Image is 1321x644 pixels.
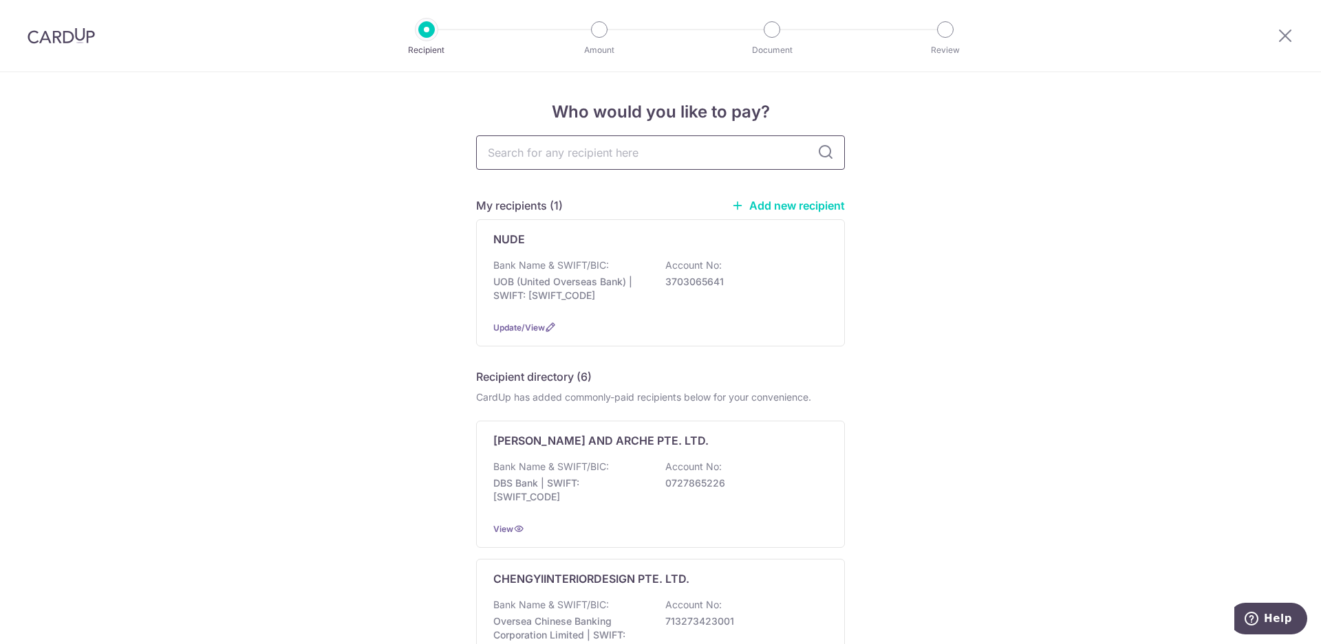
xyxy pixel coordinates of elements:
h4: Who would you like to pay? [476,100,845,124]
h5: My recipients (1) [476,197,563,214]
input: Search for any recipient here [476,135,845,170]
p: Review [894,43,996,57]
p: UOB (United Overseas Bank) | SWIFT: [SWIFT_CODE] [493,275,647,302]
a: Update/View [493,322,545,333]
p: Recipient [376,43,477,57]
p: Document [721,43,823,57]
p: Bank Name & SWIFT/BIC: [493,598,609,612]
p: Account No: [665,460,722,474]
p: 713273423001 [665,614,819,628]
p: Bank Name & SWIFT/BIC: [493,460,609,474]
iframe: Opens a widget where you can find more information [1234,603,1307,637]
img: CardUp [28,27,95,44]
p: Account No: [665,598,722,612]
p: Bank Name & SWIFT/BIC: [493,258,609,272]
p: [PERSON_NAME] AND ARCHE PTE. LTD. [493,432,709,449]
p: NUDE [493,231,525,247]
p: Amount [548,43,650,57]
p: 3703065641 [665,275,819,289]
p: DBS Bank | SWIFT: [SWIFT_CODE] [493,476,647,504]
p: 0727865226 [665,476,819,490]
a: Add new recipient [731,199,845,212]
div: CardUp has added commonly-paid recipients below for your convenience. [476,390,845,404]
p: Account No: [665,258,722,272]
a: View [493,524,513,534]
h5: Recipient directory (6) [476,368,592,385]
p: CHENGYIINTERIORDESIGN PTE. LTD. [493,570,689,587]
